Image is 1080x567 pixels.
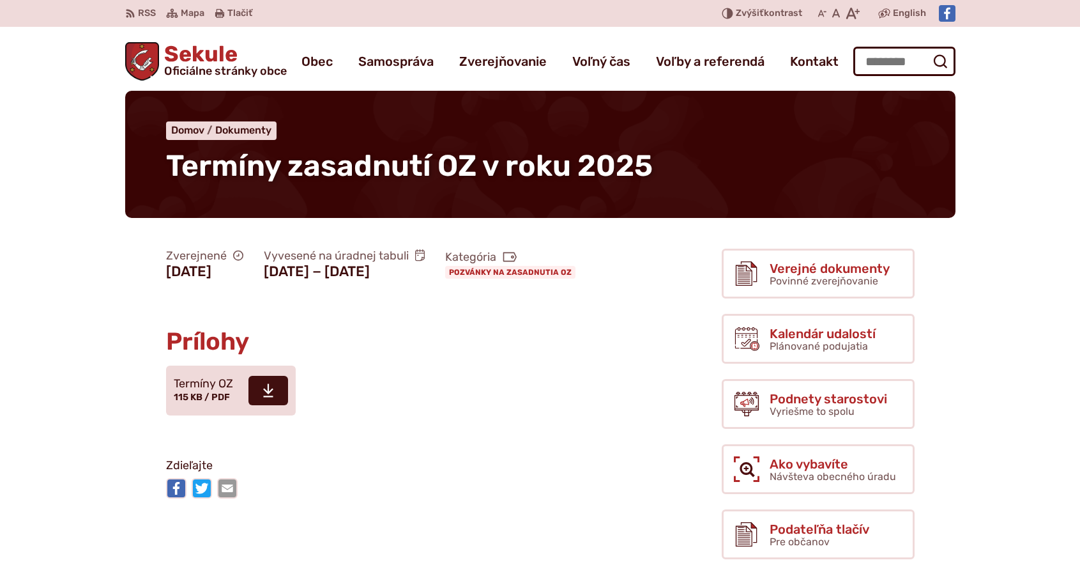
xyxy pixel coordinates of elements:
[159,43,287,77] span: Sekule
[138,6,156,21] span: RSS
[171,124,215,136] a: Domov
[174,378,233,391] span: Termíny OZ
[125,42,287,81] a: Logo Sekule, prejsť na domovskú stránku.
[770,340,868,352] span: Plánované podujatia
[770,392,887,406] span: Podnety starostovi
[656,43,764,79] a: Voľby a referendá
[890,6,929,21] a: English
[166,478,186,499] img: Zdieľať na Facebooku
[227,8,252,19] span: Tlačiť
[736,8,802,19] span: kontrast
[722,249,915,299] a: Verejné dokumenty Povinné zverejňovanie
[770,275,878,287] span: Povinné zverejňovanie
[770,261,890,276] span: Verejné dokumenty
[770,405,855,417] span: Vyriešme to spolu
[722,379,915,429] a: Podnety starostovi Vyriešme to spolu
[301,43,333,79] a: Obec
[166,263,243,280] figcaption: [DATE]
[166,329,620,355] h2: Prílohy
[445,250,581,265] span: Kategória
[459,43,547,79] a: Zverejňovanie
[358,43,434,79] a: Samospráva
[770,522,869,536] span: Podateľňa tlačív
[217,478,238,499] img: Zdieľať e-mailom
[164,65,287,77] span: Oficiálne stránky obce
[166,366,296,416] a: Termíny OZ 115 KB / PDF
[736,8,764,19] span: Zvýšiť
[166,148,653,183] span: Termíny zasadnutí OZ v roku 2025
[770,457,896,471] span: Ako vybavíte
[166,456,620,476] p: Zdieľajte
[125,42,160,81] img: Prejsť na domovskú stránku
[722,509,915,559] a: Podateľňa tlačív Pre občanov
[770,536,830,548] span: Pre občanov
[770,470,896,483] span: Návšteva obecného úradu
[215,124,271,136] a: Dokumenty
[192,478,212,499] img: Zdieľať na Twitteri
[790,43,839,79] a: Kontakt
[893,6,926,21] span: English
[572,43,630,79] a: Voľný čas
[939,5,955,22] img: Prejsť na Facebook stránku
[770,327,876,341] span: Kalendár udalostí
[722,444,915,494] a: Ako vybavíte Návšteva obecného úradu
[445,266,575,279] a: Pozvánky na zasadnutia OZ
[181,6,204,21] span: Mapa
[264,249,425,263] span: Vyvesené na úradnej tabuli
[171,124,204,136] span: Domov
[166,249,243,263] span: Zverejnené
[174,392,230,403] span: 115 KB / PDF
[264,263,425,280] figcaption: [DATE] − [DATE]
[722,314,915,364] a: Kalendár udalostí Plánované podujatia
